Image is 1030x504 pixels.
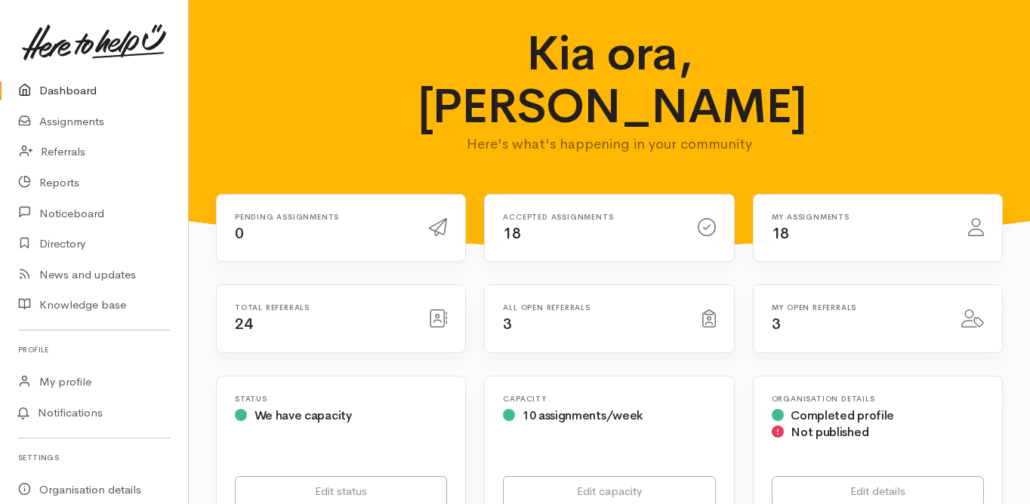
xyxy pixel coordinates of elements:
[772,315,781,333] span: 3
[503,315,512,333] span: 3
[791,407,894,423] span: Completed profile
[235,224,244,243] span: 0
[772,395,984,403] h6: Organisation Details
[18,447,170,468] h6: Settings
[235,303,411,312] h6: Total referrals
[18,340,170,360] h6: Profile
[772,224,789,243] span: 18
[254,407,352,423] span: We have capacity
[235,315,252,333] span: 24
[772,213,950,221] h6: My assignments
[503,303,683,312] h6: All open referrals
[235,213,411,221] h6: Pending assignments
[523,407,643,423] span: 10 assignments/week
[503,224,520,243] span: 18
[235,395,447,403] h6: Status
[418,134,802,155] p: Here's what's happening in your community
[418,27,802,134] h1: Kia ora, [PERSON_NAME]
[503,395,715,403] h6: Capacity
[791,424,868,440] span: Not published
[772,303,943,312] h6: My open referrals
[503,213,679,221] h6: Accepted assignments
